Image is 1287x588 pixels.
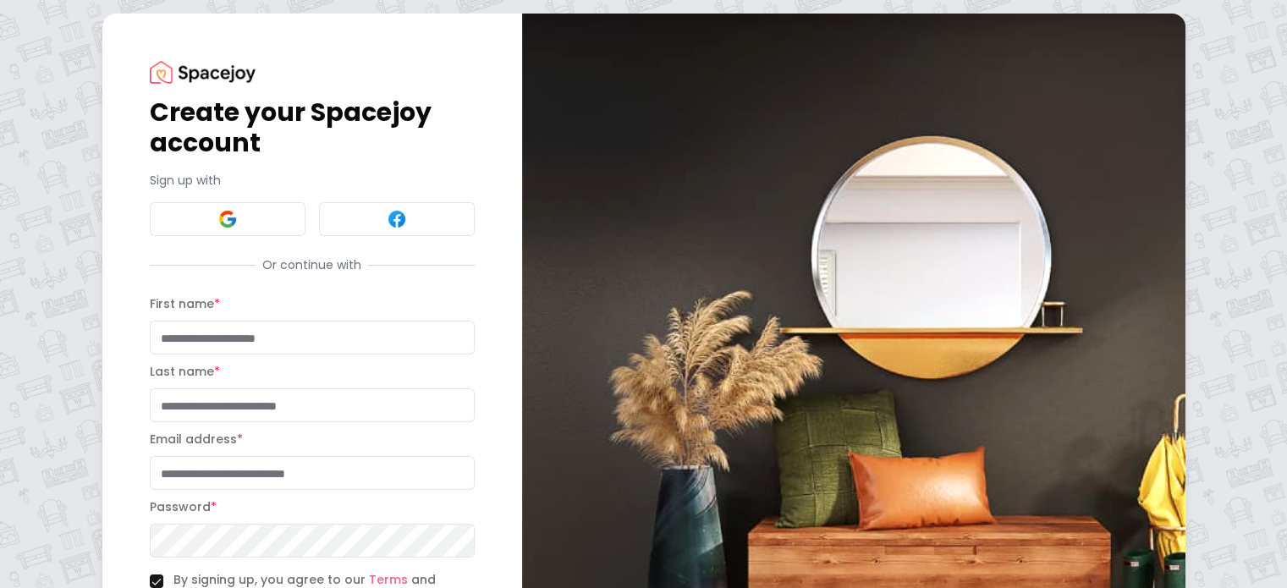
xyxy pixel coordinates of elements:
[217,209,238,229] img: Google signin
[387,209,407,229] img: Facebook signin
[150,61,256,84] img: Spacejoy Logo
[150,172,475,189] p: Sign up with
[150,363,220,380] label: Last name
[150,431,243,448] label: Email address
[256,256,368,273] span: Or continue with
[150,97,475,158] h1: Create your Spacejoy account
[369,571,408,588] a: Terms
[150,498,217,515] label: Password
[150,295,220,312] label: First name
